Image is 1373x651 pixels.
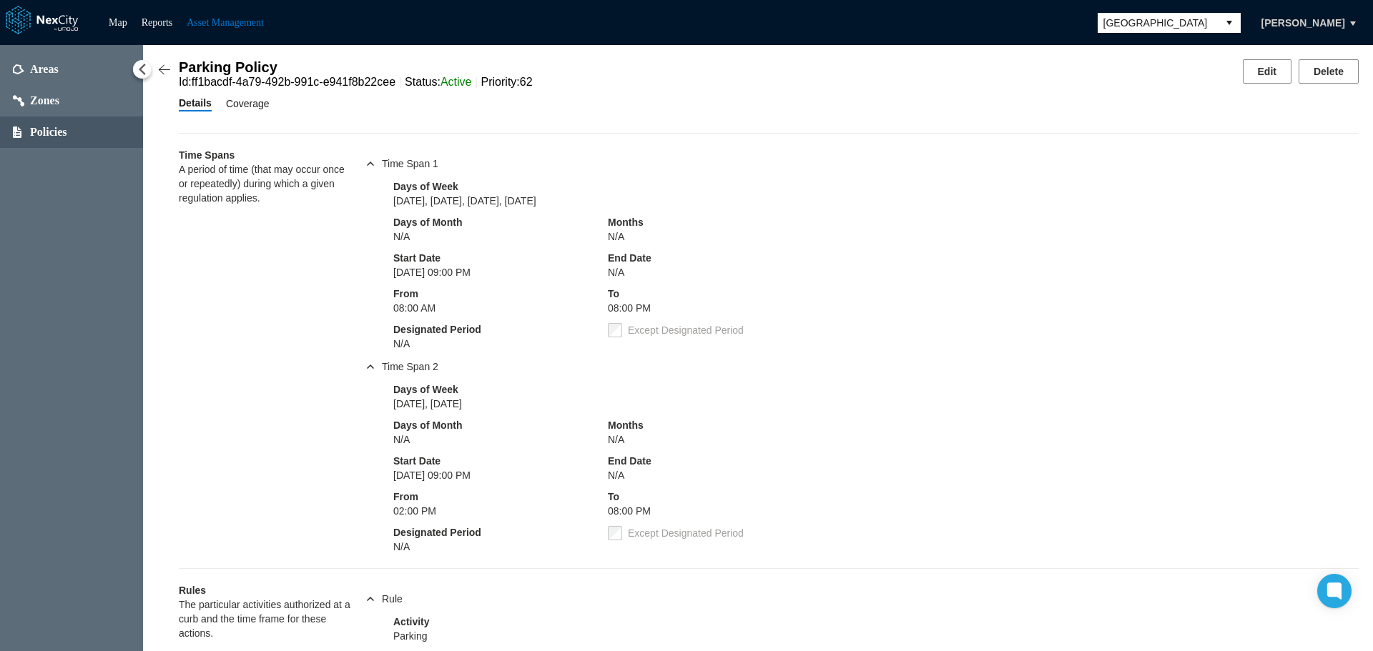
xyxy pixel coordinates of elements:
[393,455,441,467] label: Start Date
[393,217,462,228] label: Days of Month
[30,62,59,76] span: Areas
[1314,64,1344,79] span: Delete
[179,148,350,162] div: Time Spans
[179,76,405,88] span: Id : ff1bacdf-4a79-492b-991c-e941f8b22cee
[142,17,173,28] a: Reports
[393,616,430,627] label: Activity
[393,229,608,244] div: N/A
[13,64,24,74] img: areas.svg
[226,96,270,111] span: Coverage
[393,540,608,554] div: N/A
[1218,13,1241,33] button: select
[393,324,481,335] label: Designated Period
[157,63,172,77] img: Back
[608,301,822,315] div: 08:00 PM
[13,95,24,106] img: zones.svg
[393,265,608,279] div: [DATE] 09:00 PM
[393,288,418,299] label: From
[608,419,644,431] label: Months
[393,194,822,208] div: [DATE], [DATE], [DATE], [DATE]
[30,94,59,108] span: Zones
[1243,59,1291,84] button: Edit
[187,17,264,28] a: Asset Management
[382,156,438,171] span: Time Span 1
[608,432,822,447] div: N/A
[179,96,212,110] span: Details
[1261,16,1345,30] span: [PERSON_NAME]
[179,59,533,76] div: Parking Policy
[179,583,350,597] div: Rules
[393,181,458,192] label: Days of Week
[13,126,21,138] img: policies.svg
[393,504,608,518] div: 02:00 PM
[393,301,608,315] div: 08:00 AM
[393,252,441,264] label: Start Date
[1103,16,1212,30] span: [GEOGRAPHIC_DATA]
[179,597,350,640] div: The particular activities authorized at a curb and the time frame for these actions.
[608,217,644,228] label: Months
[441,76,472,88] span: Active
[608,288,619,299] label: To
[393,629,822,643] div: Parking
[608,229,822,244] div: N/A
[393,337,608,351] div: N/A
[382,592,403,606] span: Rule
[608,504,822,518] div: 08:00 PM
[1299,59,1359,84] button: Delete
[1258,64,1276,79] span: Edit
[481,76,533,88] span: Priority : 62
[393,468,608,482] div: [DATE] 09:00 PM
[608,455,651,467] label: End Date
[393,419,462,431] label: Days of Month
[608,491,619,502] label: To
[393,491,418,502] label: From
[608,252,651,264] label: End Date
[179,162,350,205] div: A period of time (that may occur once or repeatedly) during which a given regulation applies.
[1246,11,1360,35] button: [PERSON_NAME]
[393,432,608,447] div: N/A
[393,527,481,538] label: Designated Period
[393,397,822,411] div: [DATE], [DATE]
[382,359,438,374] span: Time Span 2
[30,125,67,139] span: Policies
[109,17,127,28] a: Map
[393,384,458,395] label: Days of Week
[608,468,822,482] div: N/A
[608,265,822,279] div: N/A
[405,76,481,88] span: Status :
